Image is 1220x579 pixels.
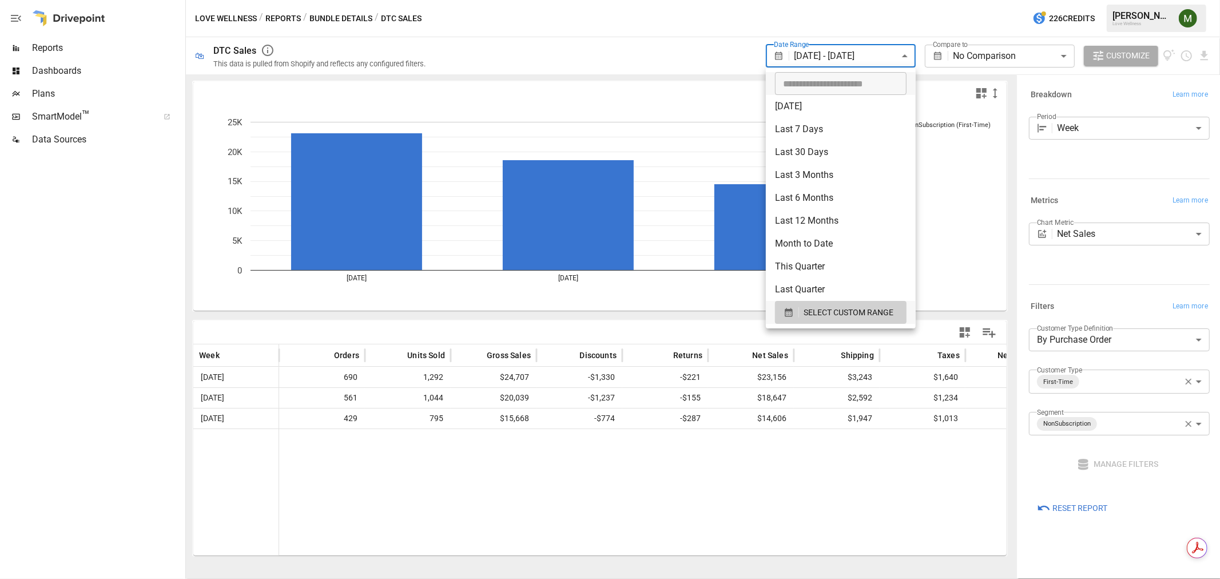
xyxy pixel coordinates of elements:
[766,118,916,141] li: Last 7 Days
[775,301,907,324] button: SELECT CUSTOM RANGE
[804,306,893,320] span: SELECT CUSTOM RANGE
[766,141,916,164] li: Last 30 Days
[766,278,916,301] li: Last Quarter
[766,232,916,255] li: Month to Date
[766,209,916,232] li: Last 12 Months
[766,187,916,209] li: Last 6 Months
[766,164,916,187] li: Last 3 Months
[766,255,916,278] li: This Quarter
[766,95,916,118] li: [DATE]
